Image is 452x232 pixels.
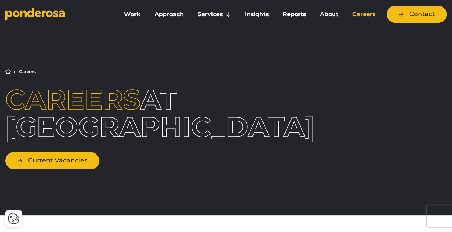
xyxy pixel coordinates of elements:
[14,70,16,74] li: ▶︎
[5,7,108,22] a: Go to homepage
[347,7,381,22] a: Careers
[5,86,183,140] h1: at [GEOGRAPHIC_DATA]
[5,69,11,74] a: Home
[5,152,99,169] a: Current Vacancies
[314,7,344,22] a: About
[5,82,140,116] span: Careers
[239,7,274,22] a: Insights
[118,7,146,22] a: Work
[8,212,20,224] img: Revisit consent button
[192,7,236,22] a: Services
[149,7,189,22] a: Approach
[387,6,447,23] a: Contact
[8,212,20,224] button: Cookie Settings
[19,70,36,74] li: Careers
[277,7,311,22] a: Reports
